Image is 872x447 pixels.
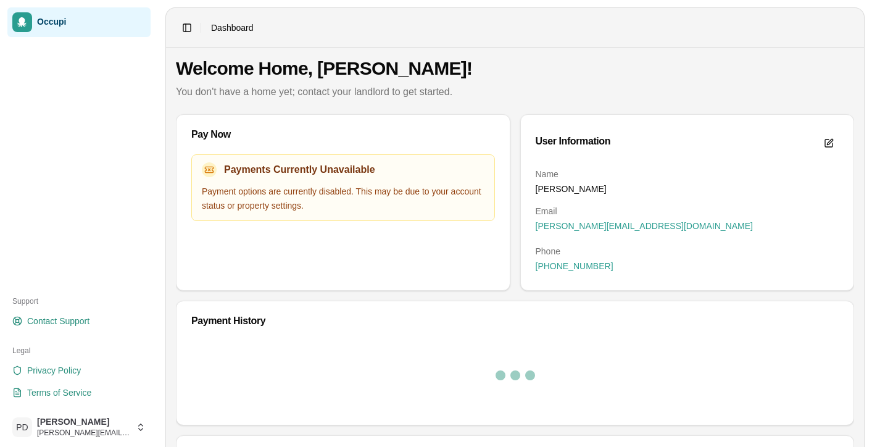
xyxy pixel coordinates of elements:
span: Contact Support [27,315,89,327]
dt: Email [536,205,839,217]
div: Pay Now [191,130,495,140]
dt: Phone [536,245,839,257]
span: Dashboard [211,22,254,34]
div: Payment History [191,316,839,326]
span: [PERSON_NAME][EMAIL_ADDRESS][DOMAIN_NAME] [536,220,753,232]
nav: breadcrumb [211,22,254,34]
dd: [PERSON_NAME] [536,183,839,195]
dt: Name [536,168,839,180]
span: Privacy Policy [27,364,81,377]
p: Payment options are currently disabled. This may be due to your account status or property settings. [202,185,484,213]
h3: Payments Currently Unavailable [224,162,375,177]
div: User Information [536,136,611,146]
button: PD[PERSON_NAME][PERSON_NAME][EMAIL_ADDRESS][DOMAIN_NAME] [7,412,151,442]
span: [PERSON_NAME][EMAIL_ADDRESS][DOMAIN_NAME] [37,428,131,438]
div: Support [7,291,151,311]
a: Occupi [7,7,151,37]
span: [PHONE_NUMBER] [536,260,613,272]
p: You don't have a home yet; contact your landlord to get started. [176,85,854,99]
h1: Welcome Home, [PERSON_NAME]! [176,57,854,80]
span: PD [12,417,32,437]
span: [PERSON_NAME] [37,417,131,428]
a: Contact Support [7,311,151,331]
a: Terms of Service [7,383,151,403]
span: Occupi [37,17,146,28]
span: Terms of Service [27,386,91,399]
div: Legal [7,341,151,361]
a: Privacy Policy [7,361,151,380]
